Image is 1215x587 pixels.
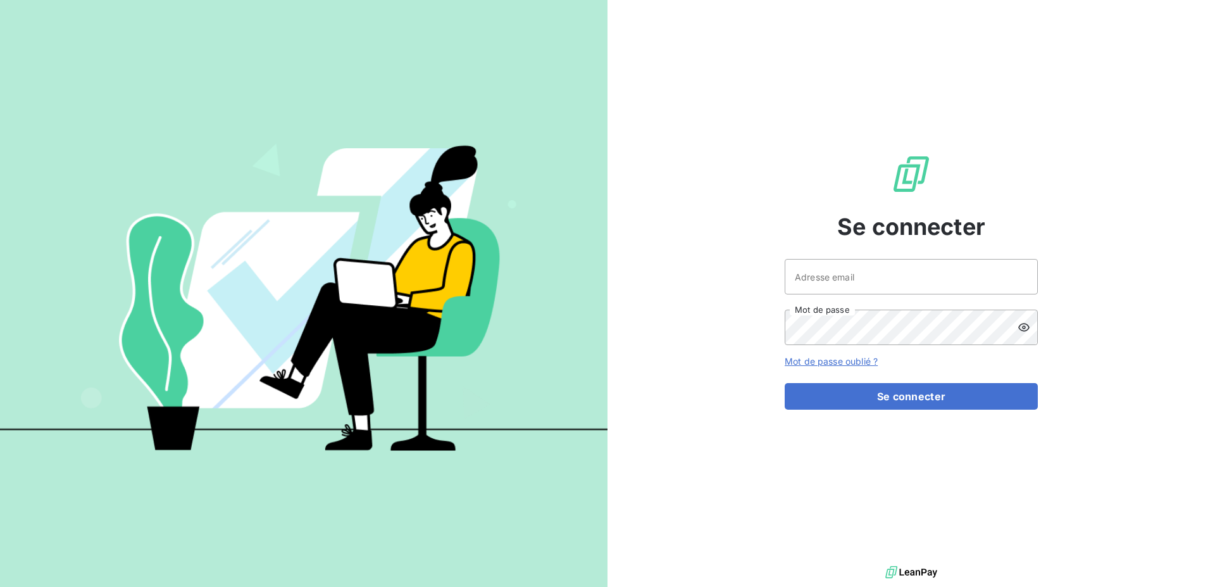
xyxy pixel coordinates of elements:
[785,356,878,367] a: Mot de passe oublié ?
[885,563,937,582] img: logo
[837,210,985,244] span: Se connecter
[785,259,1038,294] input: placeholder
[891,154,931,194] img: Logo LeanPay
[785,383,1038,410] button: Se connecter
